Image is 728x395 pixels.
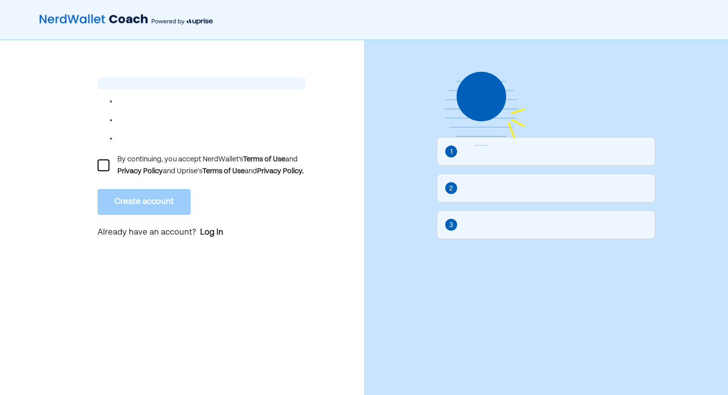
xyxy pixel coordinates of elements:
[98,189,191,215] button: Create account
[449,183,453,194] div: 2
[203,165,245,177] div: Terms of Use
[257,165,304,177] div: Privacy Policy.
[117,153,306,177] div: By continuing, you accept NerdWallet’s and and Uprise's and
[200,227,223,239] a: Log in
[117,165,163,177] div: Privacy Policy
[243,153,285,165] div: Terms of Use
[449,220,453,231] div: 3
[450,147,453,157] div: 1
[98,227,306,240] p: Already have an account?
